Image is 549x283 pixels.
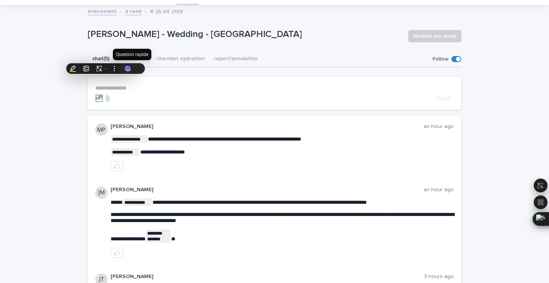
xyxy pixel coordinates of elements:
[152,51,209,67] button: checklist opération
[111,273,424,280] p: [PERSON_NAME]
[150,7,183,15] p: R 25 09 2159
[408,30,461,42] button: Notifier par email
[111,248,124,258] button: like this post
[88,29,402,40] p: [PERSON_NAME] - Wedding - [GEOGRAPHIC_DATA]
[433,56,448,62] p: Follow
[436,95,451,102] span: Post
[209,51,262,67] button: report/annulation
[424,273,454,280] p: 3 hours ago
[111,161,124,171] button: like this post
[424,187,454,193] p: an hour ago
[111,187,424,193] p: [PERSON_NAME]
[88,6,117,15] a: événement
[88,51,114,67] button: chat (5)
[424,123,454,130] p: an hour ago
[433,95,454,102] button: Post
[413,32,456,40] span: Notifier par email
[125,6,142,15] a: à venir
[111,123,424,130] p: [PERSON_NAME]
